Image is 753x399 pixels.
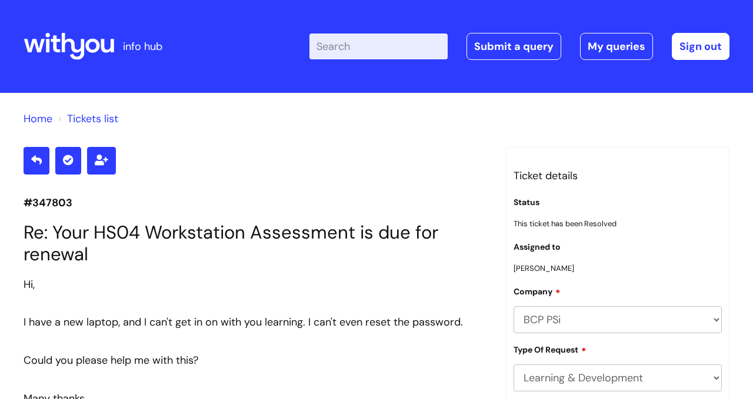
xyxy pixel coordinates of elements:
div: Could you please help me with this? [24,351,488,370]
h3: Ticket details [514,166,722,185]
div: | - [309,33,729,60]
label: Company [514,285,561,297]
h1: Re: Your HS04 Workstation Assessment is due for renewal [24,222,488,265]
p: info hub [123,37,162,56]
a: Sign out [672,33,729,60]
p: #347803 [24,193,488,212]
p: This ticket has been Resolved [514,217,722,230]
label: Type Of Request [514,343,587,355]
div: I have a new laptop, and I can't get in on with you learning. I can't even reset the password. [24,313,488,331]
input: Search [309,33,448,59]
a: Home [24,112,52,126]
li: Tickets list [55,109,118,128]
p: [PERSON_NAME] [514,261,722,275]
li: Solution home [24,109,52,128]
a: Submit a query [467,33,561,60]
a: My queries [580,33,653,60]
label: Assigned to [514,242,561,252]
label: Status [514,197,539,207]
div: Hi, [24,275,488,294]
a: Tickets list [67,112,118,126]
